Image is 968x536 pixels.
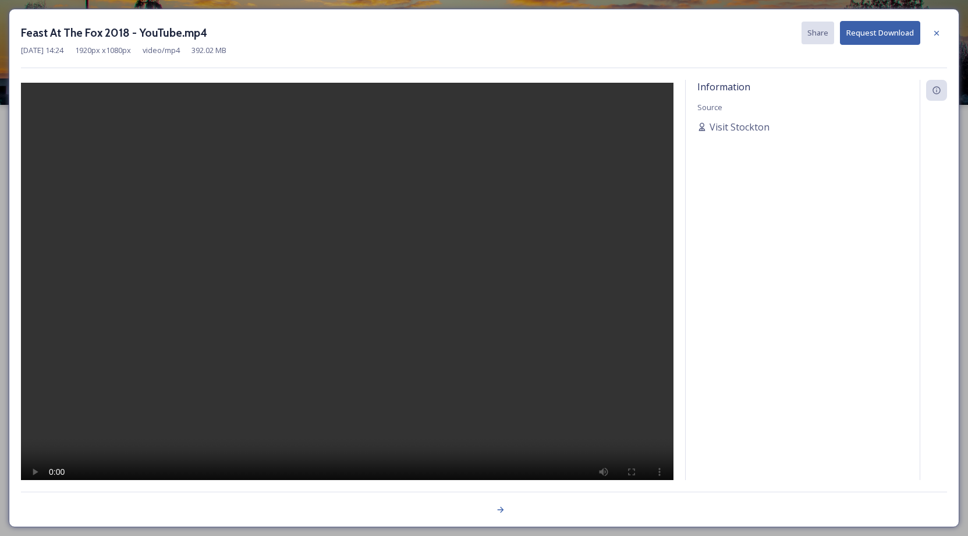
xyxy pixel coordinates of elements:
[697,80,750,93] span: Information
[697,102,722,112] span: Source
[21,45,63,56] span: [DATE] 14:24
[75,45,131,56] span: 1920 px x 1080 px
[143,45,180,56] span: video/mp4
[192,45,226,56] span: 392.02 MB
[21,24,207,41] h3: Feast At The Fox 2018 - YouTube.mp4
[840,21,920,45] button: Request Download
[802,22,834,44] button: Share
[710,120,770,134] span: Visit Stockton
